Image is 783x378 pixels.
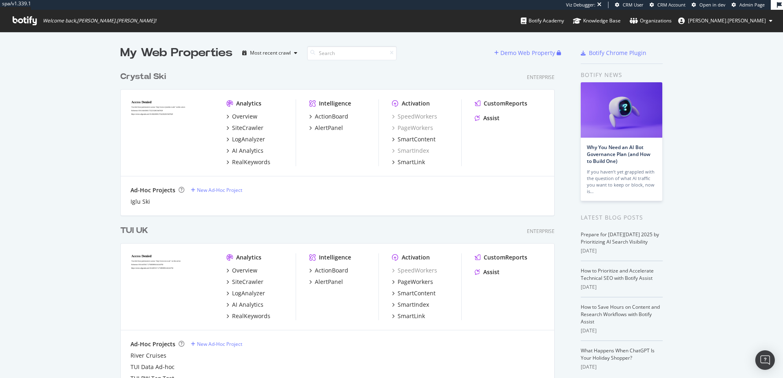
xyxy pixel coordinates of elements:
[392,301,429,309] a: SmartIndex
[657,2,686,8] span: CRM Account
[226,289,265,297] a: LogAnalyzer
[315,124,343,132] div: AlertPanel
[250,51,291,55] div: Most recent crawl
[392,135,436,143] a: SmartContent
[494,49,557,56] a: Demo Web Property
[120,45,232,61] div: My Web Properties
[398,158,425,166] div: SmartLink
[587,169,656,195] div: If you haven’t yet grappled with the question of what AI traffic you want to keep or block, now is…
[130,340,175,348] div: Ad-Hoc Projects
[699,2,725,8] span: Open in dev
[191,187,242,193] a: New Ad-Hoc Project
[475,99,527,108] a: CustomReports
[398,301,429,309] div: SmartIndex
[521,17,564,25] div: Botify Academy
[197,187,242,193] div: New Ad-Hoc Project
[307,46,397,60] input: Search
[197,341,242,347] div: New Ad-Hoc Project
[232,301,263,309] div: AI Analytics
[650,2,686,8] a: CRM Account
[581,213,663,222] div: Latest Blog Posts
[120,71,169,83] a: Crystal Ski
[398,135,436,143] div: SmartContent
[226,301,263,309] a: AI Analytics
[226,266,257,275] a: Overview
[120,71,166,83] div: Crystal Ski
[226,135,265,143] a: LogAnalyzer
[319,253,351,262] div: Intelligence
[483,268,500,276] div: Assist
[239,46,301,59] button: Most recent crawl
[398,312,425,320] div: SmartLink
[392,147,429,155] div: SmartIndex
[392,278,433,286] a: PageWorkers
[226,112,257,121] a: Overview
[232,135,265,143] div: LogAnalyzer
[309,266,348,275] a: ActionBoard
[309,124,343,132] a: AlertPanel
[130,198,150,206] a: Iglu Ski
[755,350,775,370] div: Open Intercom Messenger
[226,278,263,286] a: SiteCrawler
[581,231,659,245] a: Prepare for [DATE][DATE] 2025 by Prioritizing AI Search Visibility
[475,114,500,122] a: Assist
[402,253,430,262] div: Activation
[581,283,663,291] div: [DATE]
[226,147,263,155] a: AI Analytics
[566,2,595,8] div: Viz Debugger:
[581,82,662,138] img: Why You Need an AI Bot Governance Plan (and How to Build One)
[226,158,270,166] a: RealKeywords
[392,312,425,320] a: SmartLink
[315,266,348,275] div: ActionBoard
[623,2,644,8] span: CRM User
[309,278,343,286] a: AlertPanel
[688,17,766,24] span: joe.mcdonald
[232,278,263,286] div: SiteCrawler
[475,268,500,276] a: Assist
[402,99,430,108] div: Activation
[581,247,663,255] div: [DATE]
[392,158,425,166] a: SmartLink
[581,327,663,334] div: [DATE]
[500,49,555,57] div: Demo Web Property
[130,253,213,319] img: tui.co.uk
[630,17,672,25] div: Organizations
[315,278,343,286] div: AlertPanel
[319,99,351,108] div: Intelligence
[309,112,348,121] a: ActionBoard
[120,225,148,237] div: TUI UK
[484,99,527,108] div: CustomReports
[191,341,242,347] a: New Ad-Hoc Project
[43,18,156,24] span: Welcome back, [PERSON_NAME].[PERSON_NAME] !
[672,14,779,27] button: [PERSON_NAME].[PERSON_NAME]
[392,266,437,275] a: SpeedWorkers
[573,17,621,25] div: Knowledge Base
[130,363,175,371] a: TUI Data Ad-hoc
[232,312,270,320] div: RealKeywords
[392,112,437,121] a: SpeedWorkers
[232,124,263,132] div: SiteCrawler
[581,267,654,281] a: How to Prioritize and Accelerate Technical SEO with Botify Assist
[226,312,270,320] a: RealKeywords
[392,289,436,297] a: SmartContent
[527,74,555,81] div: Enterprise
[581,303,660,325] a: How to Save Hours on Content and Research Workflows with Botify Assist
[130,186,175,194] div: Ad-Hoc Projects
[226,124,263,132] a: SiteCrawler
[589,49,646,57] div: Botify Chrome Plugin
[315,112,348,121] div: ActionBoard
[392,124,433,132] a: PageWorkers
[615,2,644,8] a: CRM User
[521,10,564,32] a: Botify Academy
[581,70,663,79] div: Botify news
[130,352,166,360] a: River Cruises
[232,112,257,121] div: Overview
[130,99,213,165] img: crystalski.co.uk
[630,10,672,32] a: Organizations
